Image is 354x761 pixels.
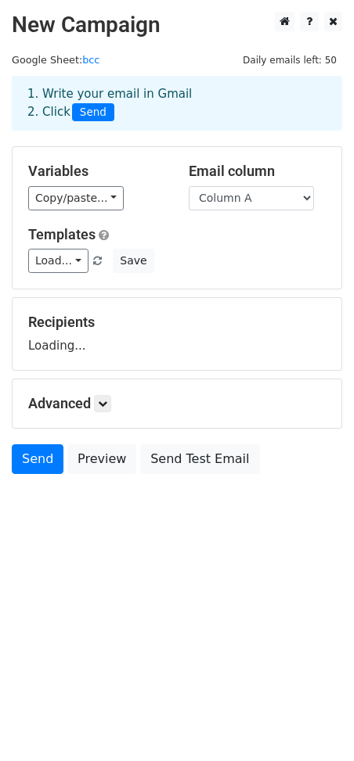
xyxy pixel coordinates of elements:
a: Preview [67,444,136,474]
a: Daily emails left: 50 [237,54,342,66]
div: Loading... [28,314,326,354]
h5: Email column [189,163,326,180]
a: Copy/paste... [28,186,124,210]
a: Send [12,444,63,474]
h2: New Campaign [12,12,342,38]
a: Load... [28,249,88,273]
span: Daily emails left: 50 [237,52,342,69]
h5: Variables [28,163,165,180]
a: Send Test Email [140,444,259,474]
h5: Advanced [28,395,326,412]
button: Save [113,249,154,273]
div: 1. Write your email in Gmail 2. Click [16,85,338,121]
a: Templates [28,226,96,242]
small: Google Sheet: [12,54,99,66]
span: Send [72,103,114,122]
h5: Recipients [28,314,326,331]
a: bcc [82,54,99,66]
